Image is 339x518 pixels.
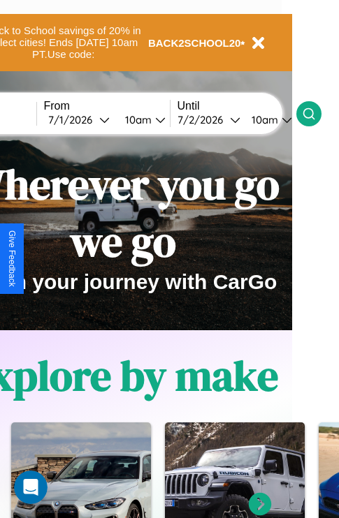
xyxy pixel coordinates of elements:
label: Until [178,100,296,112]
button: 7/1/2026 [44,112,114,127]
b: BACK2SCHOOL20 [148,37,241,49]
div: Give Feedback [7,230,17,287]
iframe: Intercom live chat [14,471,48,504]
button: 10am [114,112,170,127]
div: 7 / 2 / 2026 [178,113,230,126]
div: 10am [245,113,282,126]
div: 7 / 1 / 2026 [48,113,99,126]
div: 10am [118,113,155,126]
label: From [44,100,170,112]
button: 10am [240,112,296,127]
